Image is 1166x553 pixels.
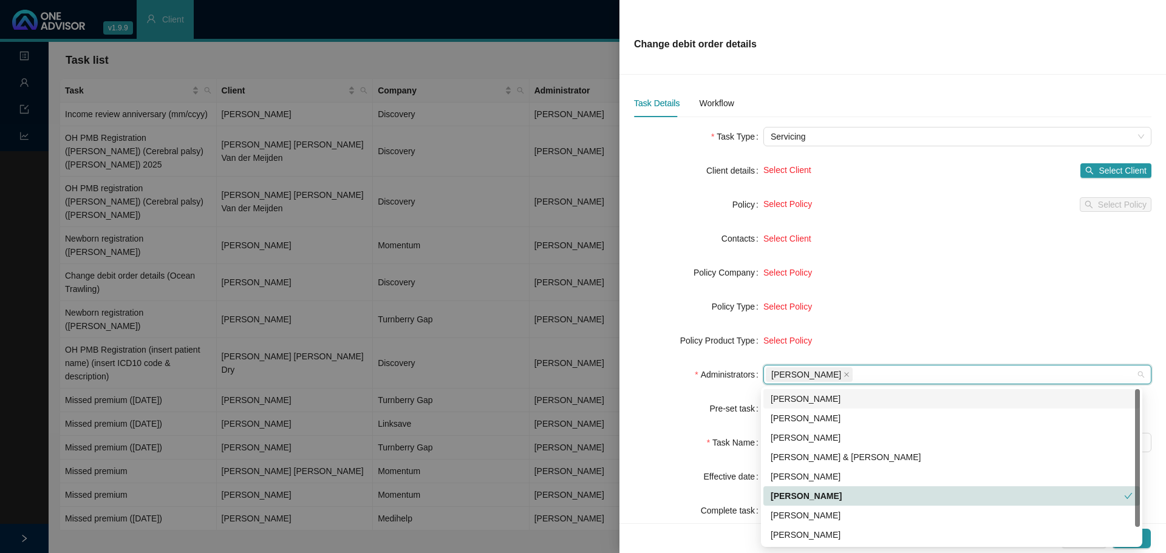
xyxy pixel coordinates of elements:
[721,229,763,248] label: Contacts
[706,161,763,180] label: Client details
[763,506,1140,525] div: Bryce Combrink
[766,367,853,382] span: Sarah-Lee Clements
[680,331,763,350] label: Policy Product Type
[634,97,680,110] div: Task Details
[709,399,763,418] label: Pre-set task
[771,528,1133,541] div: [PERSON_NAME]
[1124,492,1133,500] span: check
[1080,163,1151,178] button: Select Client
[763,486,1140,506] div: Sarah-Lee Clements
[763,336,812,345] span: Select Policy
[763,199,812,209] span: Select Policy
[771,127,1144,146] span: Servicing
[763,428,1140,447] div: Adrianna Carvalho
[712,297,763,316] label: Policy Type
[763,525,1140,545] div: Daniela Malherbe
[763,234,811,243] span: Select Client
[763,467,1140,486] div: Lynn van der Merwe
[771,431,1133,444] div: [PERSON_NAME]
[704,467,763,486] label: Effective date
[844,371,850,378] span: close
[763,302,812,311] span: Select Policy
[763,409,1140,428] div: Joanne Bormann
[634,37,757,52] p: Change debit order details
[763,268,812,277] span: Select Policy
[763,165,811,175] span: Select Client
[771,509,1133,522] div: [PERSON_NAME]
[771,392,1133,405] div: [PERSON_NAME]
[711,127,763,146] label: Task Type
[695,365,763,384] label: Administrators
[707,433,763,452] label: Task Name
[763,447,1140,467] div: SB Smith & Bormann CC
[732,195,763,214] label: Policy
[771,368,841,381] span: [PERSON_NAME]
[699,97,734,110] div: Workflow
[771,412,1133,425] div: [PERSON_NAME]
[771,489,1124,503] div: [PERSON_NAME]
[1085,166,1094,175] span: search
[763,389,1140,409] div: Marc Bormann
[694,263,763,282] label: Policy Company
[1099,164,1147,177] span: Select Client
[771,450,1133,464] div: [PERSON_NAME] & [PERSON_NAME]
[771,470,1133,483] div: [PERSON_NAME]
[701,501,763,520] label: Complete task
[1080,197,1151,212] button: Select Policy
